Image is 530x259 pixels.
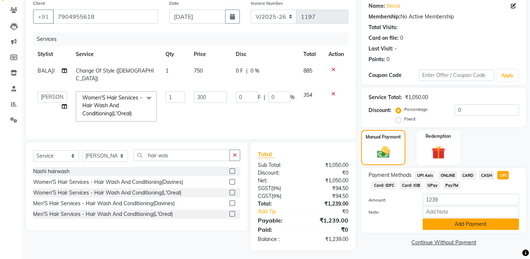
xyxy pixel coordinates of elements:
div: ₹1,050.00 [303,161,354,169]
span: | [264,94,265,101]
th: Action [324,46,348,63]
input: Search by Name/Mobile/Email/Code [53,10,158,24]
div: ( ) [252,185,303,192]
input: Search or Scan [134,150,230,161]
div: ₹0 [303,225,354,234]
label: Redemption [426,133,451,140]
img: _cash.svg [373,145,394,160]
div: 0 [387,56,390,63]
span: 0 F [236,67,243,75]
span: UPI [497,171,509,179]
span: Change Of Style ([DEMOGRAPHIC_DATA]) [76,67,154,82]
div: Discount: [369,106,391,114]
div: ₹94.50 [303,185,354,192]
div: ₹0 [303,169,354,177]
div: Women'S Hair Services - Hair Wash And Conditioning(L'Oreal) [33,189,181,197]
span: | [246,67,248,75]
div: Card on file: [369,34,399,42]
div: ₹94.50 [303,192,354,200]
span: GPay [425,181,440,189]
input: Amount [423,194,519,205]
span: 885 [303,67,312,74]
span: CARD [460,171,476,179]
label: Fixed [404,116,415,122]
span: 1 [166,67,168,74]
a: x [132,110,135,117]
span: CGST [258,193,271,199]
th: Service [71,46,161,63]
div: ₹1,050.00 [405,94,428,101]
div: Sub Total: [252,161,303,169]
div: Total: [252,200,303,208]
input: Enter Offer / Coupon Code [419,70,494,81]
span: Payment Methods [369,171,412,179]
div: Balance : [252,235,303,243]
span: 354 [303,92,312,98]
div: ₹1,050.00 [303,177,354,185]
a: Continue Without Payment [363,239,525,246]
span: Card: IOB [399,181,422,189]
label: Note: [363,209,417,216]
th: Total [299,46,324,63]
div: Service Total: [369,94,402,101]
span: 9% [273,185,280,191]
a: Add Tip [252,208,312,216]
button: +91 [33,10,54,24]
span: PayTM [443,181,461,189]
div: Net: [252,177,303,185]
span: Total [258,150,275,158]
th: Qty [161,46,189,63]
div: Last Visit: [369,45,393,53]
div: Payable: [252,216,303,225]
span: Card: IDFC [371,181,396,189]
div: ₹1,239.00 [303,200,354,208]
span: SGST [258,185,271,192]
span: CASH [479,171,495,179]
span: % [290,94,295,101]
div: ( ) [252,192,303,200]
div: Name: [369,2,385,10]
th: Disc [231,46,299,63]
div: Total Visits: [369,24,398,31]
button: Apply [497,70,518,81]
th: Stylist [33,46,71,63]
img: _gift.svg [427,144,449,161]
div: Paid: [252,225,303,234]
div: Membership: [369,13,401,21]
span: 0 % [250,67,259,75]
div: Services [34,32,354,46]
span: F [258,94,261,101]
span: 9% [273,193,280,199]
div: No Active Membership [369,13,519,21]
div: Discount: [252,169,303,177]
label: Percentage [404,106,428,113]
label: Manual Payment [366,134,401,140]
span: 750 [194,67,203,74]
span: ONLINE [438,171,457,179]
input: Add Note [423,206,519,218]
div: Coupon Code [369,71,419,79]
a: Mona [387,2,400,10]
div: Men'S Hair Services - Hair Wash And Conditioning(L'Oreal) [33,210,173,218]
div: Nashi hairwash [33,168,70,175]
div: Women'S Hair Services - Hair Wash And Conditioning(Davines) [33,178,183,186]
div: Points: [369,56,385,63]
div: ₹1,239.00 [303,235,354,243]
span: UPI Axis [415,171,435,179]
th: Price [189,46,231,63]
div: Men'S Hair Services - Hair Wash And Conditioning(Davines) [33,200,175,207]
div: ₹0 [312,208,354,216]
span: Women'S Hair Services - Hair Wash And Conditioning(L'Oreal) [82,94,142,117]
div: 0 [400,34,403,42]
div: ₹1,239.00 [303,216,354,225]
span: BALAJI [38,67,55,74]
button: Add Payment [423,218,519,230]
label: Amount: [363,197,417,203]
div: - [395,45,397,53]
